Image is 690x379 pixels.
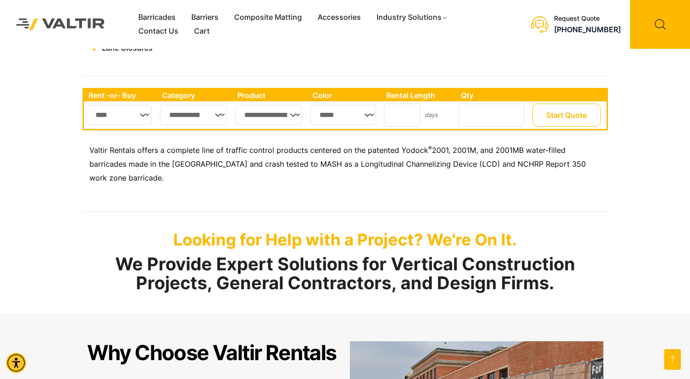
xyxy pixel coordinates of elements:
[186,24,218,38] a: Cart
[87,341,336,364] h2: Why Choose Valtir Rentals
[83,230,608,249] p: Looking for Help with a Project? We're On It.
[382,89,456,101] th: Rental Length
[425,111,438,118] small: days
[664,349,681,370] a: Open this option
[554,25,621,34] a: call (888) 496-3625
[130,24,186,38] a: Contact Us
[86,105,152,125] select: Single select
[84,89,158,101] th: Rent -or- Buy
[384,104,420,127] input: Number
[235,105,302,125] select: Single select
[233,89,308,101] th: Product
[89,146,586,182] span: 2001, 2001M, and 2001MB water-filled barricades made in the [GEOGRAPHIC_DATA] and crash tested to...
[428,145,432,152] sup: ®
[89,146,428,155] span: Valtir Rentals offers a complete line of traffic control products centered on the patented Yodock
[158,89,233,101] th: Category
[183,11,226,24] a: Barriers
[83,255,608,293] h2: We Provide Expert Solutions for Vertical Construction Projects, General Contractors, and Design F...
[532,104,601,127] button: Start Quote
[308,89,382,101] th: Color
[310,11,369,24] a: Accessories
[6,353,26,373] div: Accessibility Menu
[7,9,114,40] img: Valtir Rentals
[160,105,227,125] select: Single select
[554,15,621,23] div: Request Quote
[369,11,456,24] a: Industry Solutions
[226,11,310,24] a: Composite Matting
[459,104,524,127] input: Number
[130,11,183,24] a: Barricades
[456,89,530,101] th: Qty
[310,105,376,125] select: Single select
